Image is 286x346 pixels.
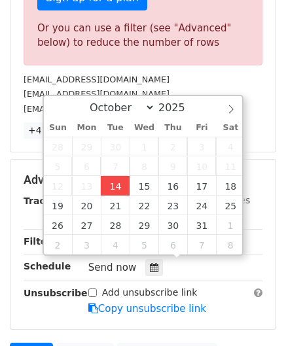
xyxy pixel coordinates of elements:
[216,235,245,254] span: November 8, 2025
[187,156,216,176] span: October 10, 2025
[72,156,101,176] span: October 6, 2025
[187,137,216,156] span: October 3, 2025
[216,156,245,176] span: October 11, 2025
[158,156,187,176] span: October 9, 2025
[130,137,158,156] span: October 1, 2025
[24,196,67,206] strong: Tracking
[72,235,101,254] span: November 3, 2025
[44,235,73,254] span: November 2, 2025
[158,196,187,215] span: October 23, 2025
[216,124,245,132] span: Sat
[72,215,101,235] span: October 27, 2025
[24,104,170,114] small: [EMAIL_ADDRESS][DOMAIN_NAME]
[187,176,216,196] span: October 17, 2025
[24,89,170,99] small: [EMAIL_ADDRESS][DOMAIN_NAME]
[102,286,198,300] label: Add unsubscribe link
[37,21,249,50] div: Or you can use a filter (see "Advanced" below) to reduce the number of rows
[158,215,187,235] span: October 30, 2025
[130,235,158,254] span: November 5, 2025
[72,124,101,132] span: Mon
[130,124,158,132] span: Wed
[44,137,73,156] span: September 28, 2025
[158,235,187,254] span: November 6, 2025
[187,235,216,254] span: November 7, 2025
[24,122,79,139] a: +47 more
[158,176,187,196] span: October 16, 2025
[101,235,130,254] span: November 4, 2025
[24,236,57,247] strong: Filters
[44,196,73,215] span: October 19, 2025
[24,75,170,84] small: [EMAIL_ADDRESS][DOMAIN_NAME]
[72,196,101,215] span: October 20, 2025
[101,176,130,196] span: October 14, 2025
[130,215,158,235] span: October 29, 2025
[44,176,73,196] span: October 12, 2025
[187,196,216,215] span: October 24, 2025
[130,196,158,215] span: October 22, 2025
[130,156,158,176] span: October 8, 2025
[72,137,101,156] span: September 29, 2025
[101,196,130,215] span: October 21, 2025
[216,176,245,196] span: October 18, 2025
[24,288,88,298] strong: Unsubscribe
[101,137,130,156] span: September 30, 2025
[44,124,73,132] span: Sun
[130,176,158,196] span: October 15, 2025
[155,101,202,114] input: Year
[101,215,130,235] span: October 28, 2025
[187,215,216,235] span: October 31, 2025
[44,156,73,176] span: October 5, 2025
[101,156,130,176] span: October 7, 2025
[44,215,73,235] span: October 26, 2025
[88,262,137,273] span: Send now
[216,196,245,215] span: October 25, 2025
[221,283,286,346] iframe: Chat Widget
[216,215,245,235] span: November 1, 2025
[158,137,187,156] span: October 2, 2025
[72,176,101,196] span: October 13, 2025
[88,303,206,315] a: Copy unsubscribe link
[187,124,216,132] span: Fri
[158,124,187,132] span: Thu
[101,124,130,132] span: Tue
[24,261,71,271] strong: Schedule
[24,173,262,187] h5: Advanced
[216,137,245,156] span: October 4, 2025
